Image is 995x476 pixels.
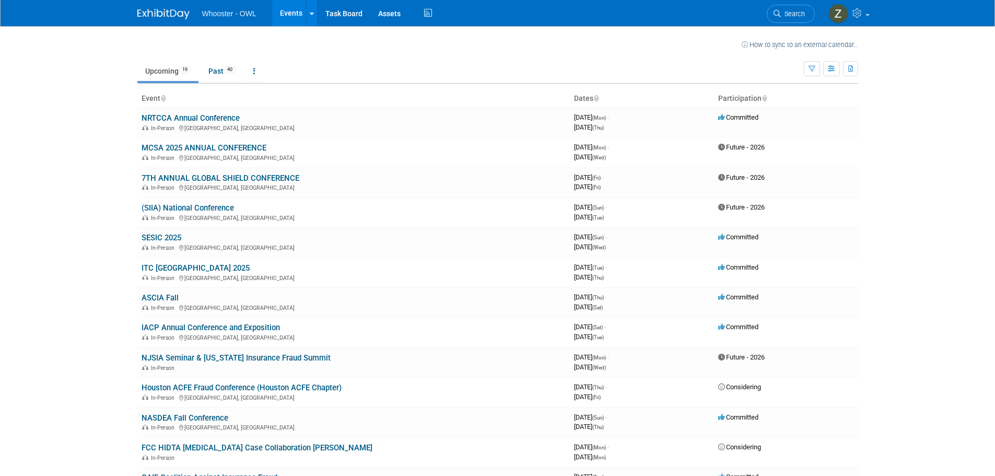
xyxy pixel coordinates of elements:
[574,233,607,241] span: [DATE]
[142,303,566,311] div: [GEOGRAPHIC_DATA], [GEOGRAPHIC_DATA]
[607,353,609,361] span: -
[142,153,566,161] div: [GEOGRAPHIC_DATA], [GEOGRAPHIC_DATA]
[142,213,566,222] div: [GEOGRAPHIC_DATA], [GEOGRAPHIC_DATA]
[137,90,570,108] th: Event
[570,90,714,108] th: Dates
[718,113,758,121] span: Committed
[151,155,178,161] span: In-Person
[160,94,166,102] a: Sort by Event Name
[574,303,603,311] span: [DATE]
[592,324,603,330] span: (Sat)
[574,213,604,221] span: [DATE]
[151,365,178,371] span: In-Person
[718,263,758,271] span: Committed
[607,443,609,451] span: -
[574,203,607,211] span: [DATE]
[592,385,604,390] span: (Thu)
[592,245,606,250] span: (Wed)
[592,365,606,370] span: (Wed)
[592,305,603,310] span: (Sat)
[828,4,848,24] img: Zae Arroyo-May
[151,125,178,132] span: In-Person
[179,66,191,74] span: 19
[605,233,607,241] span: -
[592,265,604,271] span: (Tue)
[592,275,604,281] span: (Thu)
[718,323,758,331] span: Committed
[151,334,178,341] span: In-Person
[574,413,607,421] span: [DATE]
[605,293,607,301] span: -
[605,413,607,421] span: -
[142,273,566,282] div: [GEOGRAPHIC_DATA], [GEOGRAPHIC_DATA]
[718,233,758,241] span: Committed
[151,305,178,311] span: In-Person
[592,334,604,340] span: (Tue)
[574,273,604,281] span: [DATE]
[142,333,566,341] div: [GEOGRAPHIC_DATA], [GEOGRAPHIC_DATA]
[767,5,815,23] a: Search
[142,203,234,213] a: (SIIA) National Conference
[574,293,607,301] span: [DATE]
[742,41,858,49] a: How to sync to an external calendar...
[142,155,148,160] img: In-Person Event
[574,143,609,151] span: [DATE]
[574,353,609,361] span: [DATE]
[714,90,858,108] th: Participation
[592,415,604,421] span: (Sun)
[592,355,606,361] span: (Mon)
[574,153,606,161] span: [DATE]
[151,245,178,251] span: In-Person
[718,383,761,391] span: Considering
[142,123,566,132] div: [GEOGRAPHIC_DATA], [GEOGRAPHIC_DATA]
[592,394,601,400] span: (Fri)
[151,275,178,282] span: In-Person
[592,145,606,150] span: (Mon)
[574,113,609,121] span: [DATE]
[592,295,604,300] span: (Thu)
[142,215,148,220] img: In-Person Event
[574,383,607,391] span: [DATE]
[574,183,601,191] span: [DATE]
[574,393,601,401] span: [DATE]
[142,243,566,251] div: [GEOGRAPHIC_DATA], [GEOGRAPHIC_DATA]
[202,9,256,18] span: Whooster - OWL
[142,113,240,123] a: NRTCCA Annual Conference
[151,424,178,431] span: In-Person
[142,423,566,431] div: [GEOGRAPHIC_DATA], [GEOGRAPHIC_DATA]
[592,205,604,211] span: (Sun)
[201,61,243,81] a: Past40
[224,66,236,74] span: 40
[142,184,148,190] img: In-Person Event
[142,424,148,429] img: In-Person Event
[142,173,299,183] a: 7TH ANNUAL GLOBAL SHIELD CONFERENCE
[592,235,604,240] span: (Sun)
[142,125,148,130] img: In-Person Event
[151,184,178,191] span: In-Person
[574,243,606,251] span: [DATE]
[142,245,148,250] img: In-Person Event
[142,293,179,303] a: ASCIA Fall
[592,175,601,181] span: (Fri)
[137,61,198,81] a: Upcoming19
[605,263,607,271] span: -
[142,323,280,332] a: IACP Annual Conference and Exposition
[574,263,607,271] span: [DATE]
[718,443,761,451] span: Considering
[151,215,178,222] span: In-Person
[574,173,604,181] span: [DATE]
[142,455,148,460] img: In-Person Event
[718,353,765,361] span: Future - 2026
[142,305,148,310] img: In-Person Event
[574,333,604,341] span: [DATE]
[605,383,607,391] span: -
[592,115,606,121] span: (Mon)
[718,413,758,421] span: Committed
[592,424,604,430] span: (Thu)
[142,383,342,392] a: Houston ACFE Fraud Conference (Houston ACFE Chapter)
[142,334,148,340] img: In-Person Event
[142,275,148,280] img: In-Person Event
[142,143,266,153] a: MCSA 2025 ANNUAL CONFERENCE
[142,393,566,401] div: [GEOGRAPHIC_DATA], [GEOGRAPHIC_DATA]
[718,173,765,181] span: Future - 2026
